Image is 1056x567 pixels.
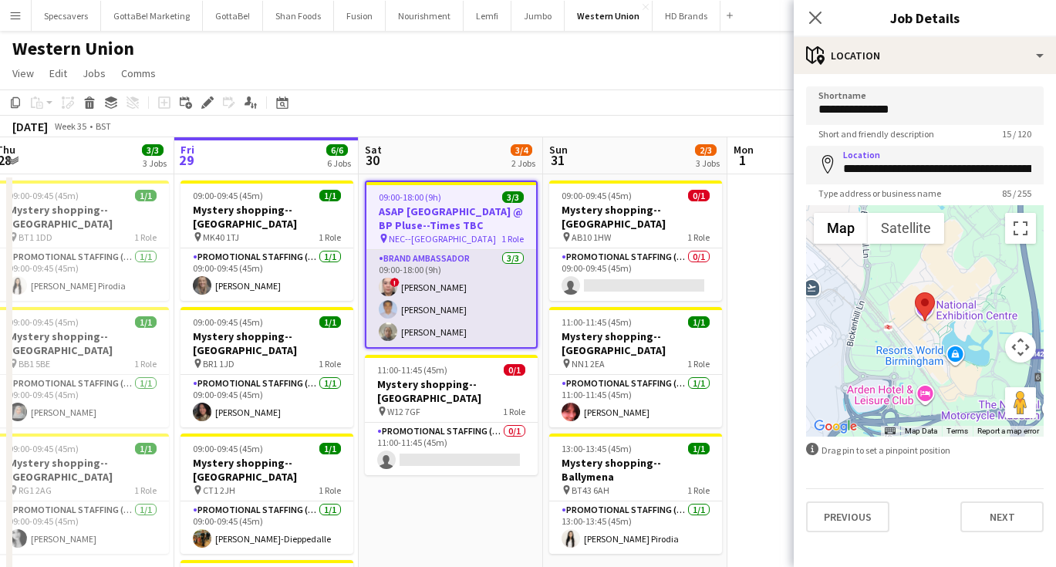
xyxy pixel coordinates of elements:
[977,427,1039,435] a: Report a map error
[562,443,632,454] span: 13:00-13:45 (45m)
[143,157,167,169] div: 3 Jobs
[180,456,353,484] h3: Mystery shopping--[GEOGRAPHIC_DATA]
[365,423,538,475] app-card-role: Promotional Staffing (Mystery Shopper)0/111:00-11:45 (45m)
[326,144,348,156] span: 6/6
[366,204,536,232] h3: ASAP [GEOGRAPHIC_DATA] @ BP Pluse--Times TBC
[19,231,52,243] span: BT1 1DD
[319,358,341,370] span: 1 Role
[142,144,164,156] span: 3/3
[180,143,194,157] span: Fri
[511,157,535,169] div: 2 Jobs
[511,1,565,31] button: Jumbo
[12,37,134,60] h1: Western Union
[511,144,532,156] span: 3/4
[688,443,710,454] span: 1/1
[83,66,106,80] span: Jobs
[203,484,235,496] span: CT1 2JH
[572,358,605,370] span: NN1 2EA
[319,443,341,454] span: 1/1
[549,501,722,554] app-card-role: Promotional Staffing (Mystery Shopper)1/113:00-13:45 (45m)[PERSON_NAME] Pirodia
[43,63,73,83] a: Edit
[549,248,722,301] app-card-role: Promotional Staffing (Mystery Shopper)0/109:00-09:45 (45m)
[389,233,496,245] span: NEC--[GEOGRAPHIC_DATA]
[203,1,263,31] button: GottaBe!
[885,426,896,437] button: Keyboard shortcuts
[193,316,263,328] span: 09:00-09:45 (45m)
[377,364,447,376] span: 11:00-11:45 (45m)
[547,151,568,169] span: 31
[549,307,722,427] app-job-card: 11:00-11:45 (45m)1/1Mystery shopping--[GEOGRAPHIC_DATA] NN1 2EA1 RolePromotional Staffing (Myster...
[134,484,157,496] span: 1 Role
[562,316,632,328] span: 11:00-11:45 (45m)
[1005,332,1036,363] button: Map camera controls
[180,434,353,554] div: 09:00-09:45 (45m)1/1Mystery shopping--[GEOGRAPHIC_DATA] CT1 2JH1 RolePromotional Staffing (Myster...
[1005,387,1036,418] button: Drag Pegman onto the map to open Street View
[8,190,79,201] span: 09:00-09:45 (45m)
[501,233,524,245] span: 1 Role
[806,501,889,532] button: Previous
[180,501,353,554] app-card-role: Promotional Staffing (Mystery Shopper)1/109:00-09:45 (45m)[PERSON_NAME]-Dieppedalle
[549,181,722,301] app-job-card: 09:00-09:45 (45m)0/1Mystery shopping--[GEOGRAPHIC_DATA] AB10 1HW1 RolePromotional Staffing (Myste...
[319,190,341,201] span: 1/1
[32,1,101,31] button: Specsavers
[960,501,1044,532] button: Next
[565,1,653,31] button: Western Union
[572,231,611,243] span: AB10 1HW
[180,248,353,301] app-card-role: Promotional Staffing (Mystery Shopper)1/109:00-09:45 (45m)[PERSON_NAME]
[327,157,351,169] div: 6 Jobs
[687,231,710,243] span: 1 Role
[76,63,112,83] a: Jobs
[990,128,1044,140] span: 15 / 120
[180,375,353,427] app-card-role: Promotional Staffing (Mystery Shopper)1/109:00-09:45 (45m)[PERSON_NAME]
[365,377,538,405] h3: Mystery shopping--[GEOGRAPHIC_DATA]
[180,307,353,427] app-job-card: 09:00-09:45 (45m)1/1Mystery shopping--[GEOGRAPHIC_DATA] BR1 1JD1 RolePromotional Staffing (Myster...
[794,8,1056,28] h3: Job Details
[696,157,720,169] div: 3 Jobs
[263,1,334,31] button: Shan Foods
[653,1,720,31] button: HD Brands
[134,231,157,243] span: 1 Role
[387,406,420,417] span: W12 7GF
[734,143,754,157] span: Mon
[549,329,722,357] h3: Mystery shopping--[GEOGRAPHIC_DATA]
[794,37,1056,74] div: Location
[366,250,536,347] app-card-role: Brand Ambassador3/309:00-18:00 (9h)![PERSON_NAME][PERSON_NAME][PERSON_NAME]
[390,278,400,287] span: !
[503,406,525,417] span: 1 Role
[319,484,341,496] span: 1 Role
[946,427,968,435] a: Terms (opens in new tab)
[121,66,156,80] span: Comms
[549,375,722,427] app-card-role: Promotional Staffing (Mystery Shopper)1/111:00-11:45 (45m)[PERSON_NAME]
[688,316,710,328] span: 1/1
[51,120,89,132] span: Week 35
[1005,213,1036,244] button: Toggle fullscreen view
[12,119,48,134] div: [DATE]
[687,358,710,370] span: 1 Role
[990,187,1044,199] span: 85 / 255
[731,151,754,169] span: 1
[203,231,239,243] span: MK40 1TJ
[365,355,538,475] app-job-card: 11:00-11:45 (45m)0/1Mystery shopping--[GEOGRAPHIC_DATA] W12 7GF1 RolePromotional Staffing (Myster...
[379,191,441,203] span: 09:00-18:00 (9h)
[49,66,67,80] span: Edit
[814,213,868,244] button: Show street map
[8,443,79,454] span: 09:00-09:45 (45m)
[464,1,511,31] button: Lemfi
[134,358,157,370] span: 1 Role
[363,151,382,169] span: 30
[504,364,525,376] span: 0/1
[96,120,111,132] div: BST
[365,181,538,349] app-job-card: 09:00-18:00 (9h)3/3ASAP [GEOGRAPHIC_DATA] @ BP Pluse--Times TBC NEC--[GEOGRAPHIC_DATA]1 RoleBrand...
[334,1,386,31] button: Fusion
[549,143,568,157] span: Sun
[203,358,234,370] span: BR1 1JD
[806,443,1044,457] div: Drag pin to set a pinpoint position
[115,63,162,83] a: Comms
[695,144,717,156] span: 2/3
[549,203,722,231] h3: Mystery shopping--[GEOGRAPHIC_DATA]
[319,231,341,243] span: 1 Role
[806,187,953,199] span: Type address or business name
